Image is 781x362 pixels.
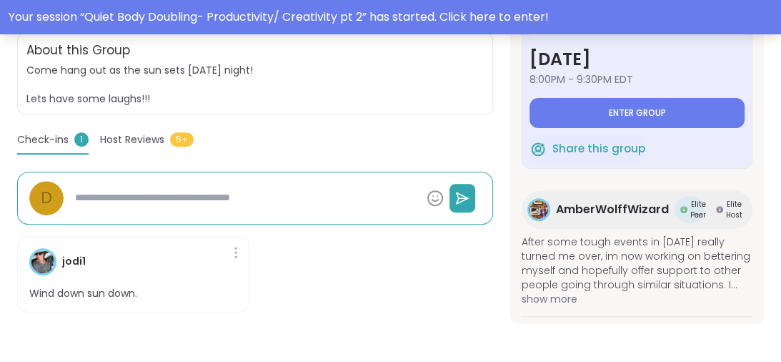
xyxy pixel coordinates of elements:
span: 8:00PM - 9:30PM EDT [529,72,745,87]
a: AmberWolffWizardAmberWolffWizardElite PeerElite PeerElite HostElite Host [522,190,752,229]
span: After some tough events in [DATE] really turned me over, im now working on bettering myself and h... [522,235,752,292]
h2: About this Group [26,41,130,60]
img: ShareWell Logomark [529,140,547,157]
span: Enter group [609,107,666,119]
h4: jodi1 [62,254,86,269]
img: AmberWolffWizard [529,200,548,219]
span: Check-ins [17,132,69,147]
span: Elite Peer [690,199,706,220]
p: Wind down sun down. [29,287,137,301]
span: Come hang out as the sun sets [DATE] night! Lets have some laughs!!! [26,63,484,106]
span: Share this group [552,141,645,157]
img: jodi1 [31,250,54,273]
span: d [41,185,52,210]
span: AmberWolffWizard [556,201,669,218]
div: Your session “ Quiet Body Doubling- Productivity/ Creativity pt 2 ” has started. Click here to en... [9,9,772,26]
img: Elite Peer [680,206,687,213]
span: 5+ [170,132,194,147]
button: Enter group [529,98,745,128]
span: 1 [74,132,89,147]
span: Host Reviews [100,132,164,147]
img: Elite Host [716,206,723,213]
span: Elite Host [726,199,742,220]
span: show more [522,292,752,306]
h3: [DATE] [529,47,745,72]
button: Share this group [529,134,645,164]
